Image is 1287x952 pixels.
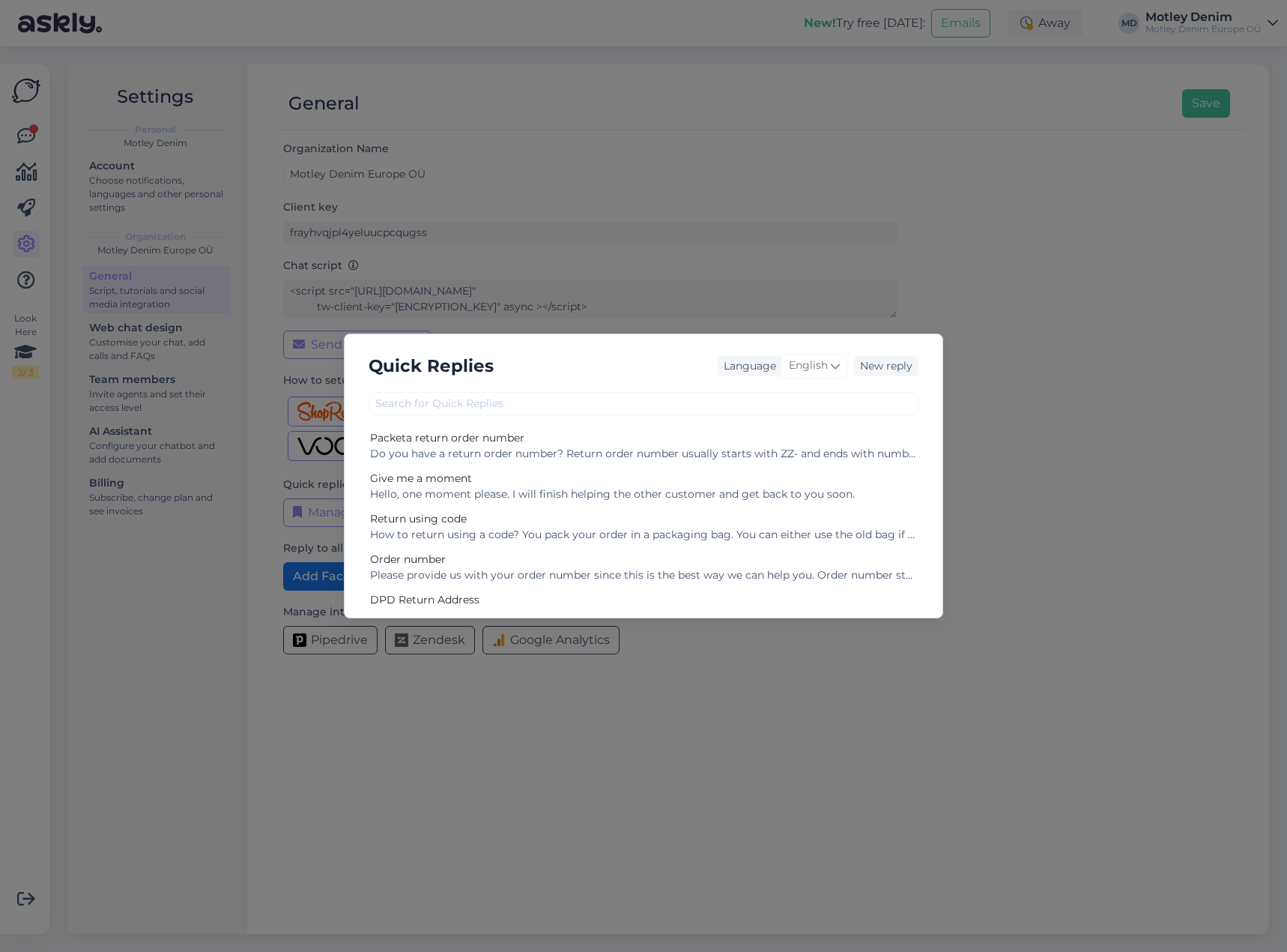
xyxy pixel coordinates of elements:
div: Hello, one moment please. I will finish helping the other customer and get back to you soon. [370,486,917,502]
div: Return using code [370,511,917,527]
div: How to return using a code? You pack your order in a packaging bag. You can either use the old ba... [370,527,917,543]
div: Order number [370,552,917,567]
span: English [789,358,828,374]
div: Packeta return order number [370,430,917,446]
div: Language [718,358,776,374]
div: Give me a moment [370,471,917,486]
div: DPD Return Address [370,592,917,608]
div: Please provide us with your order number since this is the best way we can help you. Order number... [370,567,917,583]
div: Do you have a return order number? Return order number usually starts with ZZ- and ends with numb... [370,446,917,462]
h5: Quick Replies [369,352,494,380]
input: Search for Quick Replies [369,392,918,415]
div: New reply [854,356,918,376]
